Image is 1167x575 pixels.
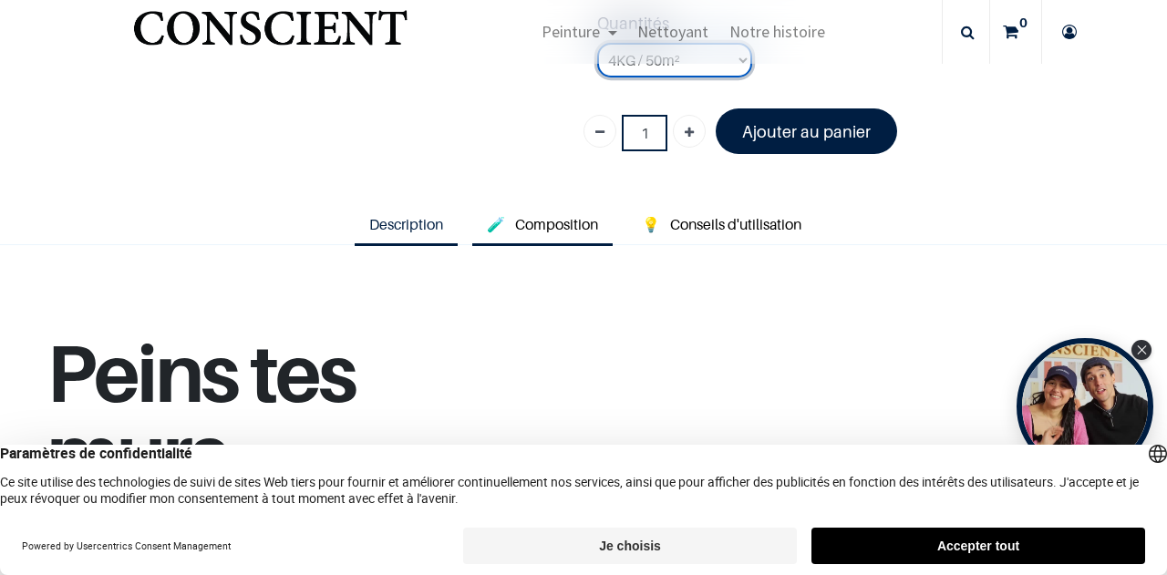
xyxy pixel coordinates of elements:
span: Notre histoire [729,21,825,42]
font: Ajouter au panier [742,122,871,141]
button: Open chat widget [15,15,70,70]
div: Open Tolstoy widget [1017,338,1153,475]
span: Description [369,215,443,233]
span: 💡 [642,215,660,233]
span: Nettoyant [637,21,708,42]
div: Tolstoy bubble widget [1017,338,1153,475]
h1: Peins tes murs, [46,333,542,514]
a: Ajouter au panier [716,108,897,153]
div: Open Tolstoy [1017,338,1153,475]
span: 🧪 [487,215,505,233]
div: Close Tolstoy widget [1131,340,1152,360]
span: Peinture [542,21,600,42]
a: Supprimer [583,115,616,148]
a: Ajouter [673,115,706,148]
span: Conseils d'utilisation [670,215,801,233]
span: Composition [515,215,598,233]
sup: 0 [1015,14,1032,32]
